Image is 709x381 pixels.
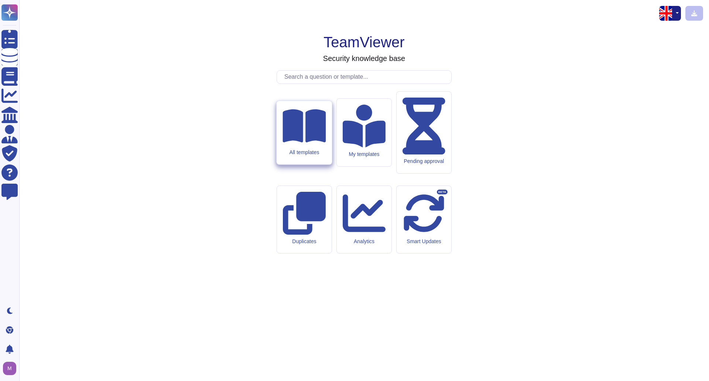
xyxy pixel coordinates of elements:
[343,151,386,157] div: My templates
[403,238,445,245] div: Smart Updates
[1,360,21,377] button: user
[281,71,451,84] input: Search a question or template...
[323,33,404,51] h1: TeamViewer
[283,238,326,245] div: Duplicates
[437,190,448,195] div: BETA
[403,158,445,164] div: Pending approval
[282,149,326,155] div: All templates
[343,238,386,245] div: Analytics
[659,6,674,21] img: en
[323,54,405,63] h3: Security knowledge base
[3,362,16,375] img: user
